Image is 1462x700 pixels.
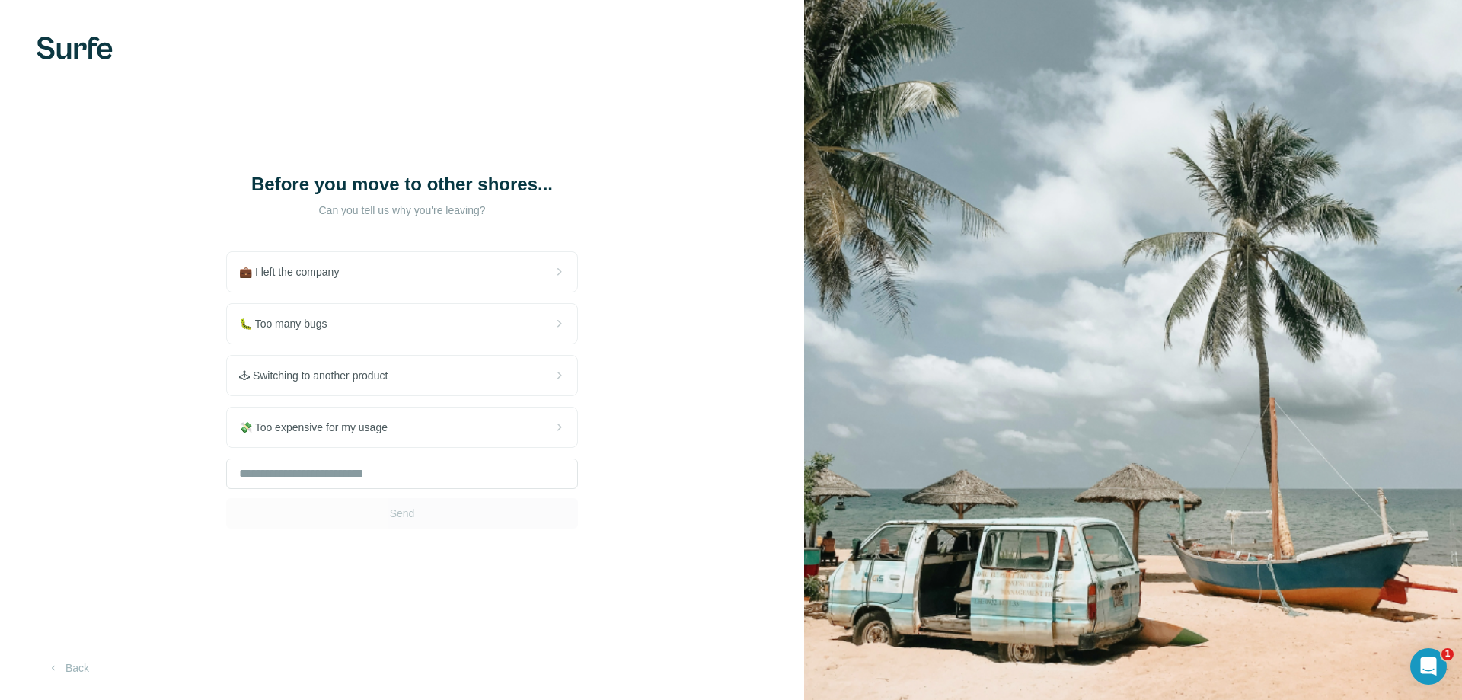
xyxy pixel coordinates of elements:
p: Can you tell us why you're leaving? [250,203,554,218]
span: 🐛 Too many bugs [239,316,340,331]
img: Surfe's logo [37,37,113,59]
span: 💸 Too expensive for my usage [239,420,400,435]
span: 🕹 Switching to another product [239,368,400,383]
iframe: Intercom live chat [1410,648,1447,685]
h1: Before you move to other shores... [250,172,554,197]
span: 1 [1441,648,1454,660]
span: 💼 I left the company [239,264,351,280]
button: Back [37,654,100,682]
